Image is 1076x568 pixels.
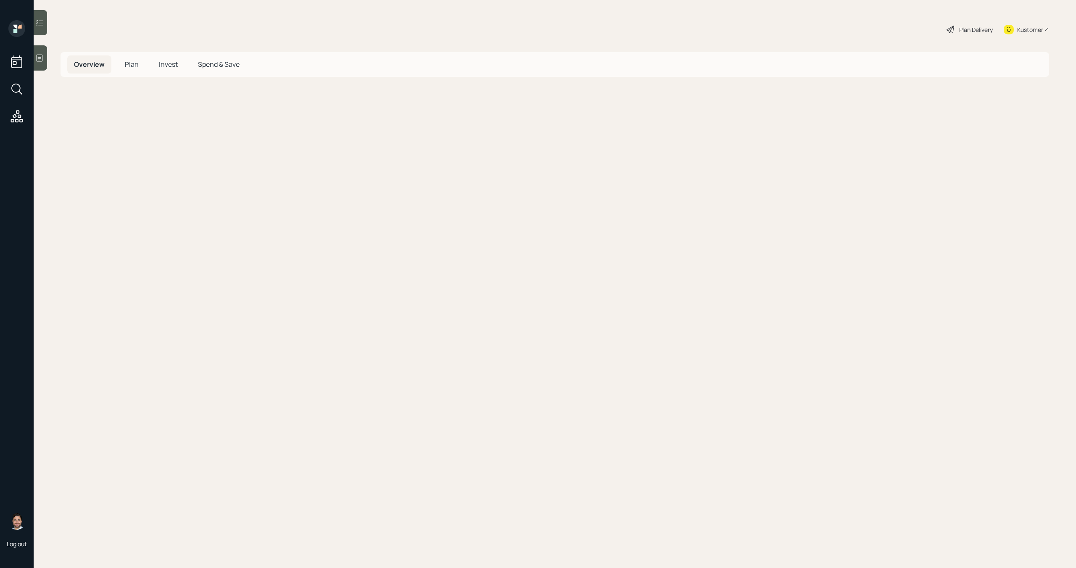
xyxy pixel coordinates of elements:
span: Overview [74,60,105,69]
div: Log out [7,540,27,548]
div: Kustomer [1017,25,1043,34]
span: Invest [159,60,178,69]
img: michael-russo-headshot.png [8,513,25,530]
span: Plan [125,60,139,69]
div: Plan Delivery [959,25,993,34]
span: Spend & Save [198,60,240,69]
